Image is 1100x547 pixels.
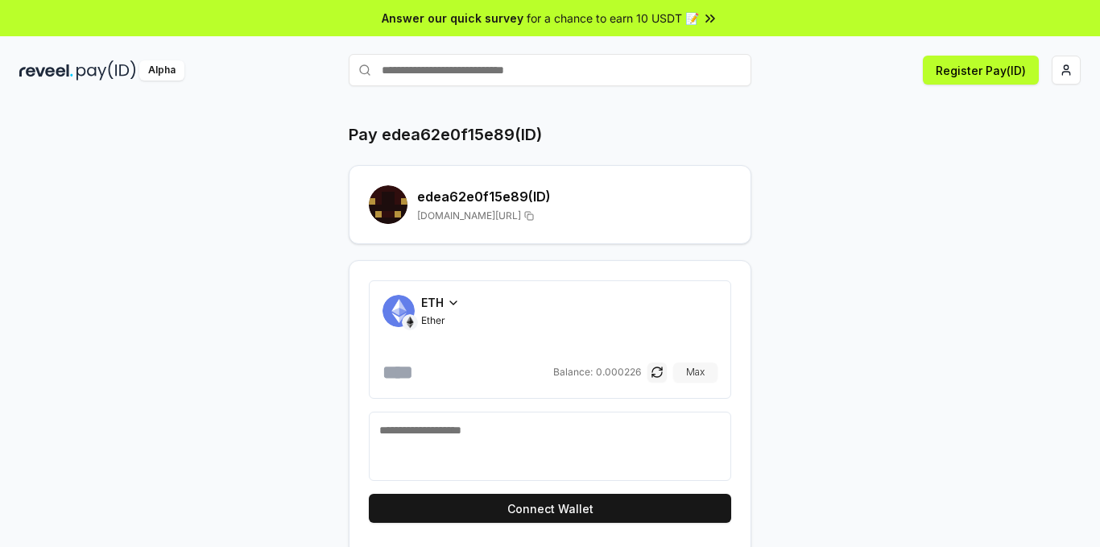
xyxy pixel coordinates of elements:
[139,60,184,81] div: Alpha
[553,366,593,379] span: Balance:
[673,363,717,382] button: Max
[421,294,444,311] span: ETH
[369,494,731,523] button: Connect Wallet
[421,314,460,327] span: Ether
[382,10,523,27] span: Answer our quick survey
[596,366,641,379] span: 0.000226
[527,10,699,27] span: for a chance to earn 10 USDT 📝
[19,60,73,81] img: reveel_dark
[417,209,521,222] span: [DOMAIN_NAME][URL]
[417,187,731,206] h2: edea62e0f15e89 (ID)
[923,56,1039,85] button: Register Pay(ID)
[77,60,136,81] img: pay_id
[402,314,418,330] img: Ethereum
[349,123,542,146] h1: Pay edea62e0f15e89(ID)
[383,295,415,327] img: Ether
